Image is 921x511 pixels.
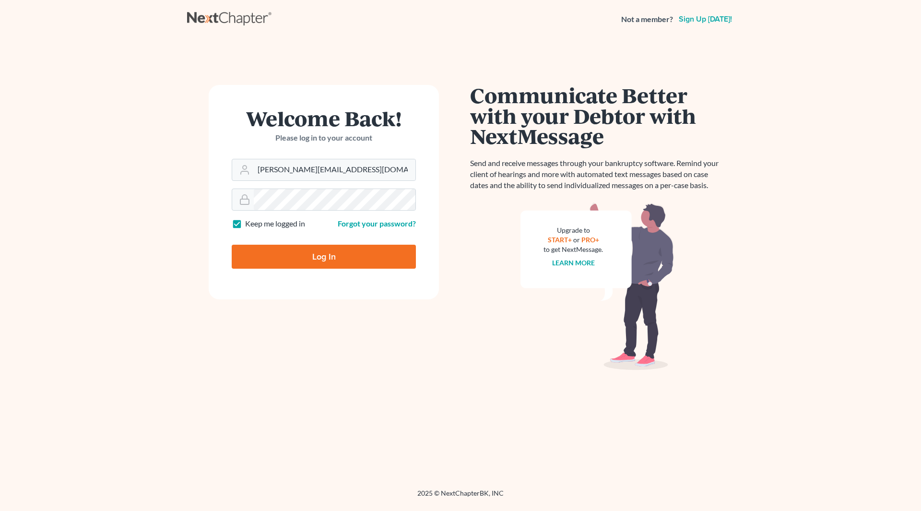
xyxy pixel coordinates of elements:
[470,85,724,146] h1: Communicate Better with your Debtor with NextMessage
[187,488,734,506] div: 2025 © NextChapterBK, INC
[338,219,416,228] a: Forgot your password?
[548,236,572,244] a: START+
[573,236,580,244] span: or
[232,108,416,129] h1: Welcome Back!
[543,245,603,254] div: to get NextMessage.
[677,15,734,23] a: Sign up [DATE]!
[245,218,305,229] label: Keep me logged in
[552,259,595,267] a: Learn more
[232,245,416,269] input: Log In
[470,158,724,191] p: Send and receive messages through your bankruptcy software. Remind your client of hearings and mo...
[232,132,416,143] p: Please log in to your account
[543,226,603,235] div: Upgrade to
[621,14,673,25] strong: Not a member?
[254,159,415,180] input: Email Address
[520,202,674,370] img: nextmessage_bg-59042aed3d76b12b5cd301f8e5b87938c9018125f34e5fa2b7a6b67550977c72.svg
[581,236,599,244] a: PRO+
